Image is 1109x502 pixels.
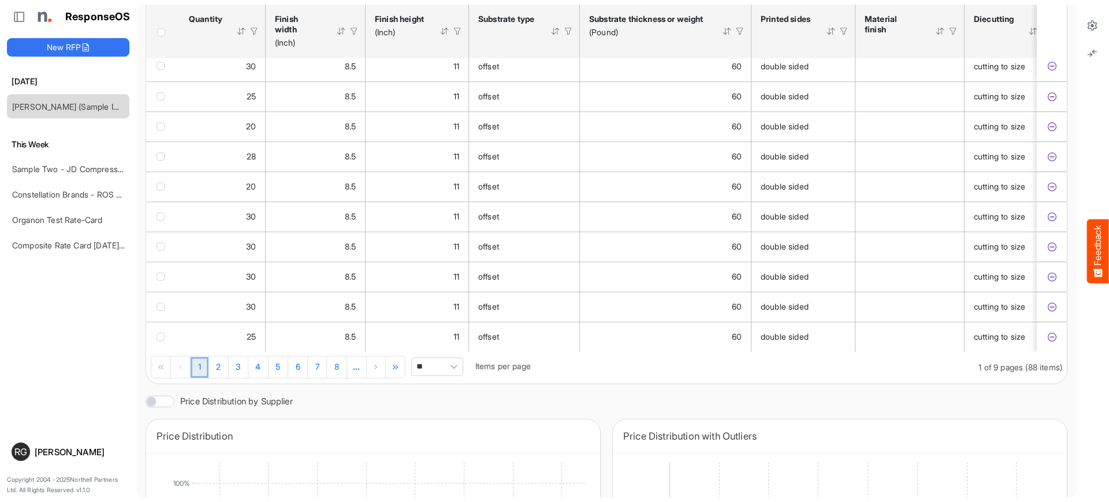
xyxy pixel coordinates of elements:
[761,272,809,281] span: double sided
[469,292,580,322] td: offset is template cell Column Header httpsnorthellcomontologiesmapping-rulesmaterialhassubstrate...
[308,357,327,378] a: Page 7 of 9 Pages
[580,202,751,232] td: 60 is template cell Column Header httpsnorthellcomontologiesmapping-rulesmaterialhasmaterialthick...
[974,272,1025,281] span: cutting to size
[580,292,751,322] td: 60 is template cell Column Header httpsnorthellcomontologiesmapping-rulesmaterialhasmaterialthick...
[146,232,180,262] td: checkbox
[580,142,751,172] td: 60 is template cell Column Header httpsnorthellcomontologiesmapping-rulesmaterialhasmaterialthick...
[180,111,266,142] td: 20 is template cell Column Header httpsnorthellcomontologiesmapping-rulesorderhasquantity
[246,121,256,131] span: 20
[761,302,809,311] span: double sided
[732,121,742,131] span: 60
[12,102,192,111] a: [PERSON_NAME] (Sample Import) [DATE] - Flyer
[761,332,809,341] span: double sided
[146,51,180,81] td: checkbox
[469,142,580,172] td: offset is template cell Column Header httpsnorthellcomontologiesmapping-rulesmaterialhassubstrate...
[266,232,366,262] td: 8.5 is template cell Column Header httpsnorthellcomontologiesmapping-rulesmeasurementhasfinishsiz...
[965,322,1058,352] td: cutting to size is template cell Column Header httpsnorthellcomontologiesmapping-rulesmanufacturi...
[469,51,580,81] td: offset is template cell Column Header httpsnorthellcomontologiesmapping-rulesmaterialhassubstrate...
[180,397,293,406] label: Price Distribution by Supplier
[146,262,180,292] td: checkbox
[478,332,499,341] span: offset
[1037,51,1069,81] td: f890900c-95bd-4b22-b04e-fb67ab86b0f9 is template cell Column Header
[453,151,459,161] span: 11
[288,357,308,378] a: Page 6 of 9 Pages
[453,272,459,281] span: 11
[345,151,356,161] span: 8.5
[580,262,751,292] td: 60 is template cell Column Header httpsnorthellcomontologiesmapping-rulesmaterialhasmaterialthick...
[146,172,180,202] td: checkbox
[965,81,1058,111] td: cutting to size is template cell Column Header httpsnorthellcomontologiesmapping-rulesmanufacturi...
[12,240,149,250] a: Composite Rate Card [DATE]_smaller
[1046,211,1058,222] button: Exclude
[469,232,580,262] td: offset is template cell Column Header httpsnorthellcomontologiesmapping-rulesmaterialhassubstrate...
[246,61,256,71] span: 30
[180,51,266,81] td: 30 is template cell Column Header httpsnorthellcomontologiesmapping-rulesorderhasquantity
[266,142,366,172] td: 8.5 is template cell Column Header httpsnorthellcomontologiesmapping-rulesmeasurementhasfinishsiz...
[1046,91,1058,102] button: Exclude
[965,142,1058,172] td: cutting to size is template cell Column Header httpsnorthellcomontologiesmapping-rulesmanufacturi...
[1037,81,1069,111] td: baebbf9c-bdcf-4724-a771-3d8c9ab56ce4 is template cell Column Header
[965,111,1058,142] td: cutting to size is template cell Column Header httpsnorthellcomontologiesmapping-rulesmanufacturi...
[7,138,129,151] h6: This Week
[246,211,256,221] span: 30
[948,27,958,37] div: Filter Icon
[266,292,366,322] td: 8.5 is template cell Column Header httpsnorthellcomontologiesmapping-rulesmeasurementhasfinishsiz...
[453,61,459,71] span: 11
[347,357,367,378] a: Go to next pager
[366,172,469,202] td: 11 is template cell Column Header httpsnorthellcomontologiesmapping-rulesmeasurementhasfinishsize...
[32,5,55,28] img: Northell
[375,14,425,24] div: Finish height
[1087,219,1109,283] button: Feedback
[248,357,269,378] a: Page 4 of 9 Pages
[453,211,459,221] span: 11
[761,241,809,251] span: double sided
[14,447,27,456] span: RG
[453,332,459,341] span: 11
[1046,121,1058,132] button: Exclude
[266,111,366,142] td: 8.5 is template cell Column Header httpsnorthellcomontologiesmapping-rulesmeasurementhasfinishsiz...
[839,27,849,37] div: Filter Icon
[345,211,356,221] span: 8.5
[751,232,855,262] td: double sided is template cell Column Header httpsnorthellcomontologiesmapping-rulesmanufacturingh...
[732,241,742,251] span: 60
[855,172,965,202] td: is template cell Column Header httpsnorthellcomontologiesmapping-rulesmanufacturinghassubstratefi...
[246,272,256,281] span: 30
[366,81,469,111] td: 11 is template cell Column Header httpsnorthellcomontologiesmapping-rulesmeasurementhasfinishsize...
[475,361,531,371] span: Items per page
[478,272,499,281] span: offset
[469,81,580,111] td: offset is template cell Column Header httpsnorthellcomontologiesmapping-rulesmaterialhassubstrate...
[180,142,266,172] td: 28 is template cell Column Header httpsnorthellcomontologiesmapping-rulesorderhasquantity
[965,202,1058,232] td: cutting to size is template cell Column Header httpsnorthellcomontologiesmapping-rulesmanufacturi...
[478,91,499,101] span: offset
[580,172,751,202] td: 60 is template cell Column Header httpsnorthellcomontologiesmapping-rulesmaterialhasmaterialthick...
[345,332,356,341] span: 8.5
[965,262,1058,292] td: cutting to size is template cell Column Header httpsnorthellcomontologiesmapping-rulesmanufacturi...
[478,181,499,191] span: offset
[146,202,180,232] td: checkbox
[247,91,256,101] span: 25
[761,121,809,131] span: double sided
[1046,271,1058,282] button: Exclude
[366,292,469,322] td: 11 is template cell Column Header httpsnorthellcomontologiesmapping-rulesmeasurementhasfinishsize...
[974,302,1025,311] span: cutting to size
[275,38,321,48] div: (Inch)
[855,202,965,232] td: is template cell Column Header httpsnorthellcomontologiesmapping-rulesmanufacturinghassubstratefi...
[180,232,266,262] td: 30 is template cell Column Header httpsnorthellcomontologiesmapping-rulesorderhasquantity
[974,121,1025,131] span: cutting to size
[855,81,965,111] td: is template cell Column Header httpsnorthellcomontologiesmapping-rulesmanufacturinghassubstratefi...
[366,142,469,172] td: 11 is template cell Column Header httpsnorthellcomontologiesmapping-rulesmeasurementhasfinishsize...
[469,202,580,232] td: offset is template cell Column Header httpsnorthellcomontologiesmapping-rulesmaterialhassubstrate...
[146,322,180,352] td: checkbox
[453,91,459,101] span: 11
[751,51,855,81] td: double sided is template cell Column Header httpsnorthellcomontologiesmapping-rulesmanufacturingh...
[1037,232,1069,262] td: a0788dc4-3693-4c1e-b69c-27448b81edbe is template cell Column Header
[589,27,707,38] div: (Pound)
[761,61,809,71] span: double sided
[478,211,499,221] span: offset
[345,302,356,311] span: 8.5
[1037,142,1069,172] td: ceae4d65-8f62-4c48-8606-6bc76021cbd9 is template cell Column Header
[266,322,366,352] td: 8.5 is template cell Column Header httpsnorthellcomontologiesmapping-rulesmeasurementhasfinishsiz...
[751,81,855,111] td: double sided is template cell Column Header httpsnorthellcomontologiesmapping-rulesmanufacturingh...
[865,14,920,35] div: Material finish
[965,51,1058,81] td: cutting to size is template cell Column Header httpsnorthellcomontologiesmapping-rulesmanufacturi...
